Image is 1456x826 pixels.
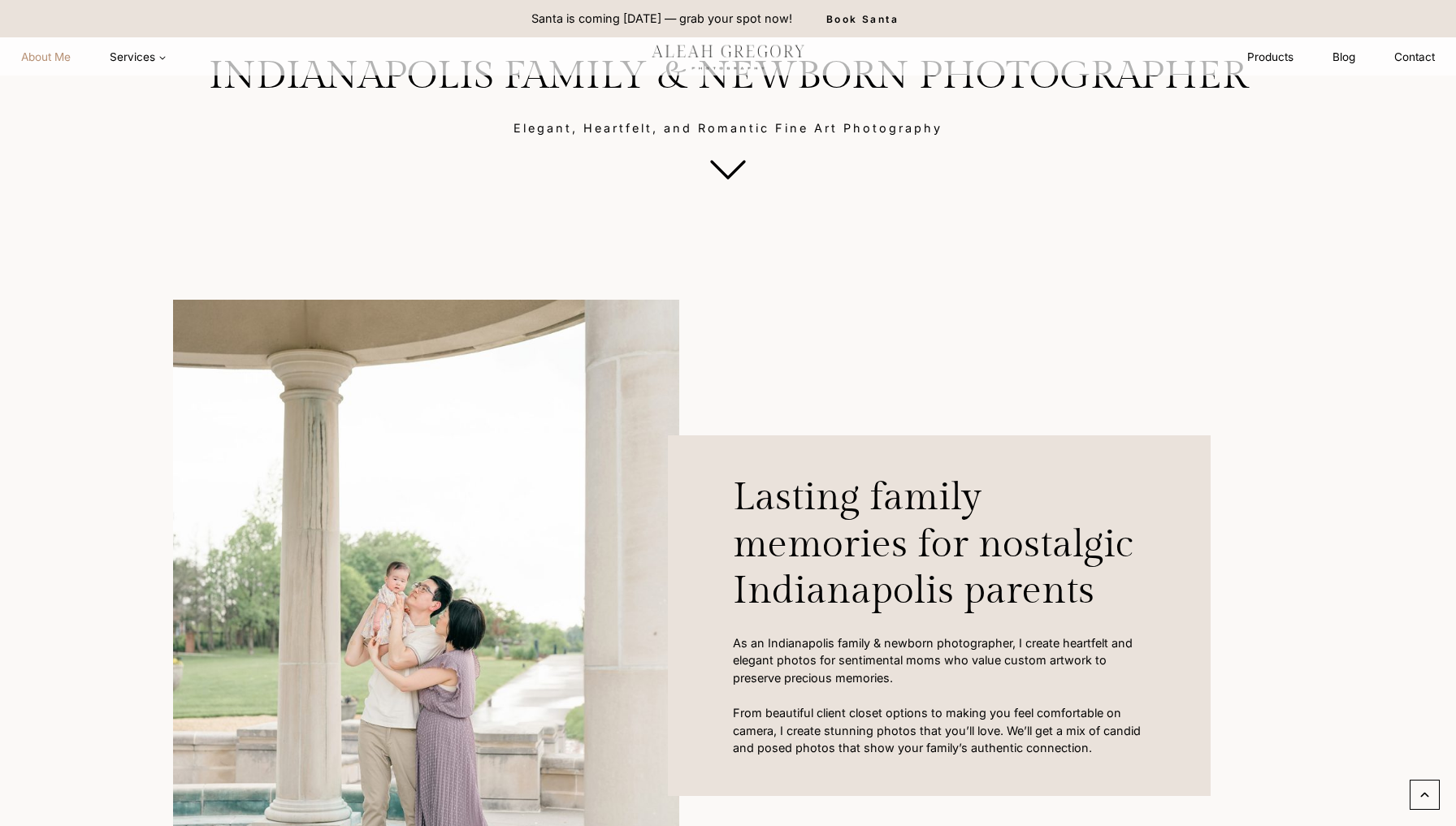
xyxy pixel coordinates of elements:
[630,38,825,75] img: aleah gregory logo
[1228,42,1313,72] a: Products
[733,474,1146,634] h2: Lasting family memories for nostalgic Indianapolis parents
[1313,42,1375,72] a: Blog
[39,119,1417,137] p: Elegant, Heartfelt, and Romantic Fine Art Photography
[733,634,1146,757] p: As an Indianapolis family & newborn photographer, I create heartfelt and elegant photos for senti...
[1410,780,1440,810] a: Scroll to top
[90,42,186,72] button: Child menu of Services
[2,42,90,72] a: About Me
[531,10,792,28] p: Santa is coming [DATE] — grab your spot now!
[2,42,186,72] nav: Primary Navigation
[1228,42,1454,72] nav: Secondary Navigation
[39,53,1417,100] h1: Indianapolis Family & Newborn Photographer
[1375,42,1454,72] a: Contact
